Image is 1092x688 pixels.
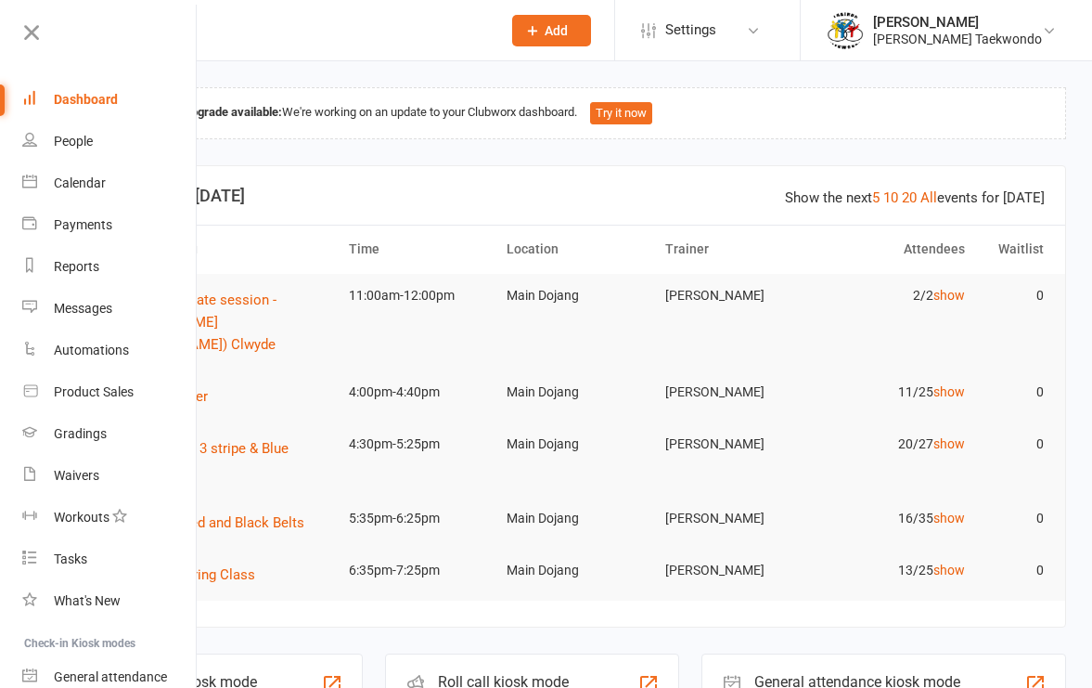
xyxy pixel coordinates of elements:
[22,539,198,580] a: Tasks
[54,384,134,399] div: Product Sales
[340,422,499,466] td: 4:30pm-5:25pm
[920,189,937,206] a: All
[54,510,109,525] div: Workouts
[340,274,499,318] td: 11:00am-12:00pm
[54,217,112,232] div: Payments
[657,497,816,540] td: [PERSON_NAME]
[498,226,657,273] th: Location
[54,426,107,441] div: Gradings
[657,274,816,318] td: [PERSON_NAME]
[22,455,198,497] a: Waivers
[873,31,1042,47] div: [PERSON_NAME] Taekwondo
[883,189,898,206] a: 10
[657,422,816,466] td: [PERSON_NAME]
[54,301,112,316] div: Messages
[902,189,917,206] a: 20
[973,274,1052,318] td: 0
[22,204,198,246] a: Payments
[933,511,965,526] a: show
[665,9,716,51] span: Settings
[973,422,1052,466] td: 0
[22,580,198,622] a: What's New
[815,370,973,414] td: 11/25
[22,288,198,330] a: Messages
[111,440,289,479] span: Junior Yellow 3 stripe & Blue Belts
[22,79,198,121] a: Dashboard
[103,226,340,273] th: Event/Booking
[340,497,499,540] td: 5:35pm-6:25pm
[815,549,973,592] td: 13/25
[933,563,965,578] a: show
[498,549,657,592] td: Main Dojang
[111,514,304,531] span: Junior U13 Red and Black Belts
[545,23,568,38] span: Add
[54,92,118,107] div: Dashboard
[827,12,864,49] img: thumb_image1638236014.png
[22,413,198,455] a: Gradings
[22,330,198,371] a: Automations
[54,259,99,274] div: Reports
[54,552,87,566] div: Tasks
[657,549,816,592] td: [PERSON_NAME]
[22,246,198,288] a: Reports
[498,274,657,318] td: Main Dojang
[933,384,965,399] a: show
[815,226,973,273] th: Attendees
[54,134,93,149] div: People
[973,497,1052,540] td: 0
[873,14,1042,31] div: [PERSON_NAME]
[110,18,488,44] input: Search...
[54,175,106,190] div: Calendar
[657,226,816,273] th: Trainer
[815,497,973,540] td: 16/35
[54,593,121,608] div: What's New
[512,15,591,46] button: Add
[111,512,317,534] button: Junior U13 Red and Black Belts
[815,274,973,318] td: 2/2
[124,105,282,119] strong: Dashboard upgrade available:
[111,437,332,482] button: Junior Yellow 3 stripe & Blue Belts
[340,226,499,273] th: Time
[22,162,198,204] a: Calendar
[590,102,652,124] button: Try it now
[973,549,1052,592] td: 0
[973,226,1052,273] th: Waitlist
[22,497,198,539] a: Workouts
[933,288,965,303] a: show
[657,370,816,414] td: [PERSON_NAME]
[54,669,167,684] div: General attendance
[110,187,1045,205] h3: Coming up [DATE]
[22,371,198,413] a: Product Sales
[111,289,332,356] button: Individual Private session - [PERSON_NAME] ([PERSON_NAME]) Clwyde
[54,343,129,357] div: Automations
[22,121,198,162] a: People
[498,370,657,414] td: Main Dojang
[54,468,99,483] div: Waivers
[340,549,499,592] td: 6:35pm-7:25pm
[973,370,1052,414] td: 0
[498,422,657,466] td: Main Dojang
[933,436,965,451] a: show
[872,189,880,206] a: 5
[340,370,499,414] td: 4:00pm-4:40pm
[89,87,1066,139] div: We're working on an update to your Clubworx dashboard.
[815,422,973,466] td: 20/27
[498,497,657,540] td: Main Dojang
[785,187,1045,209] div: Show the next events for [DATE]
